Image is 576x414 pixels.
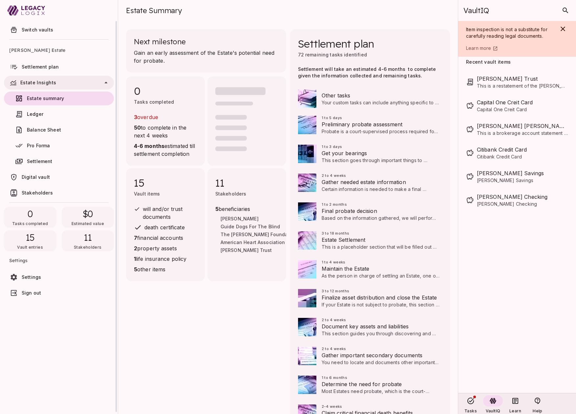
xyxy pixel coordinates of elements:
[83,208,93,220] span: $0
[221,247,360,255] span: [PERSON_NAME] Trust
[477,83,568,89] span: This is a restatement of the [PERSON_NAME] Trust dated [DATE]. The trust was created by [PERSON_N...
[477,193,568,201] span: Wells Checking
[322,331,439,382] span: This section guides you through discovering and documenting the deceased's financial assets and l...
[290,370,450,399] div: section-img1 to 6 monthsDetermine the need for probateMost Estates need probate, which is the cou...
[477,75,568,83] span: Henry Smith Trust
[221,231,360,239] span: The [PERSON_NAME] Foundation For [MEDICAL_DATA] Research
[134,266,137,273] strong: 5
[298,289,316,307] img: section-img
[22,190,53,196] span: Stakeholders
[134,191,160,197] span: Vault items
[322,92,440,99] span: Other tasks
[126,6,182,15] span: Estate Summary
[322,215,437,240] span: Based on the information gathered, we will perform a final assessment of probate and provide you ...
[466,45,491,51] span: Learn more
[4,76,114,90] div: Estate Insights
[134,124,141,131] strong: 50
[84,232,92,243] span: 11
[322,157,440,164] p: This section goes through important things to consider at the start of your Estate settlement jou...
[477,169,568,177] span: Wells Savings
[477,106,568,113] span: Capital One Creit Card
[466,188,568,212] div: [PERSON_NAME] Checking[PERSON_NAME] Checking
[290,111,450,139] div: section-img1 to 5 daysPreliminary probate assessmentProbate is a court-supervised process require...
[290,342,450,370] div: section-img2 to 4 weeksGather important secondary documentsYou need to locate and documents other...
[486,408,500,413] span: VaultIQ
[134,235,137,241] strong: 7
[221,223,360,231] span: Guide Dogs For The Blind
[26,232,35,243] span: 15
[509,408,521,413] span: Learn
[134,99,174,105] span: Tasks completed
[4,286,114,300] a: Sign out
[466,59,511,65] span: Recent vault items
[28,208,33,220] span: 0
[143,206,184,220] span: will and/or trust documents
[322,231,350,236] span: 3 to 18 months
[322,302,439,347] span: If your Estate is not subject to probate, this section covers final accounting, distribution of a...
[27,111,43,117] span: Ledger
[144,224,185,231] span: death certificate
[290,226,450,255] div: section-img3 to 18 monthsEstate SettlementThis is a placeholder section that will be filled out a...
[466,45,552,52] a: Learn more
[4,155,114,168] a: Settlement
[290,87,450,111] div: section-imgOther tasksYour custom tasks can include anything specific to your settlement that is ...
[134,143,164,149] strong: 4-6 months
[298,37,374,50] span: Settlement plan
[4,186,114,200] a: Stakeholders
[126,168,205,281] div: 15Vault itemswill and/or trust documentsdeath certificate7financial accounts2property assets1life...
[4,107,114,121] a: Ledger
[215,205,368,213] span: beneficiaries
[463,6,489,15] span: VaultIQ
[322,129,438,180] span: Probate is a court-supervised process required for approximately 70-90% of Estates. For these Est...
[298,202,316,221] img: section-img
[4,23,114,37] a: Switch vaults
[207,168,286,281] div: 11Stakeholders5beneficiaries[PERSON_NAME]Guide Dogs For The BlindThe [PERSON_NAME] Foundation For...
[322,244,439,269] span: This is a placeholder section that will be filled out after the estate's assets and debts have be...
[134,234,197,242] span: financial accounts
[477,154,568,160] span: Citibank Credit Card
[134,49,278,65] span: Gain an early assessment of the Estate's potential need for probate.
[322,149,440,157] span: Get your bearings
[322,351,440,359] span: Gather important secondary documents
[126,29,286,72] div: Next milestoneGain an early assessment of the Estate's potential need for probate.
[215,206,219,212] strong: 5
[4,230,56,251] div: 15Vault entries
[322,375,348,380] span: 1 to 6 months
[4,139,114,153] a: Pro Forma
[298,90,316,108] img: section-img
[134,37,186,46] span: Next milestone
[298,174,316,192] img: section-img
[134,255,197,263] span: life insurance policy
[466,165,568,188] div: [PERSON_NAME] Savings[PERSON_NAME] Savings
[22,290,41,296] span: Sign out
[322,120,440,128] span: Preliminary probate assessment
[22,64,59,70] span: Settlement plan
[477,122,568,130] span: Charles Schwab for Henry Smith Retirement Account
[322,236,440,244] span: Estate Settlement
[9,42,109,58] span: [PERSON_NAME] Estate
[17,245,43,250] span: Vault entries
[290,168,450,197] div: section-img2 to 4 weeksGather needed estate informationCertain information is needed to make a fi...
[27,143,50,148] span: Pro Forma
[322,178,440,186] span: Gather needed estate information
[4,123,114,137] a: Balance Sheet
[134,245,137,252] strong: 2
[290,197,450,226] div: section-img1 to 2 monthsFinal probate decisionBased on the information gathered, we will perform ...
[322,265,440,273] span: Maintain the Estate
[72,221,104,226] span: Estimated value
[27,95,64,101] span: Estate summary
[322,289,350,293] span: 3 to 12 months
[477,201,568,207] span: [PERSON_NAME] Checking
[215,176,278,189] span: 11
[22,274,41,280] span: Settings
[134,244,197,252] span: property assets
[322,322,440,330] span: Document key assets and liabilities
[322,144,342,149] span: 1 to 3 days
[322,346,346,351] span: 2 to 4 weeks
[215,191,246,197] span: Stakeholders
[322,173,346,178] span: 2 to 4 weeks
[290,255,450,284] div: section-img1 to 4 weeksMaintain the EstateAs the person in charge of settling an Estate, one of y...
[221,216,360,223] span: [PERSON_NAME]
[322,404,342,409] span: 2-4 weeks
[22,27,53,32] span: Switch vaults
